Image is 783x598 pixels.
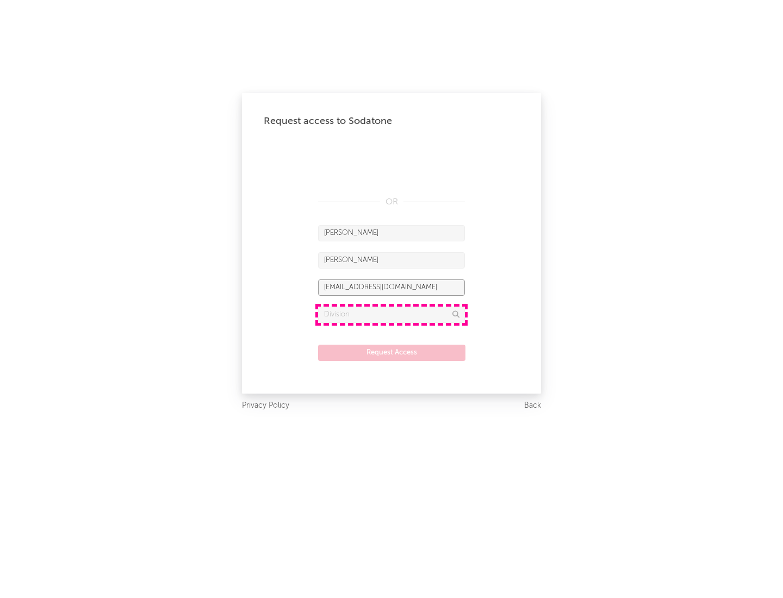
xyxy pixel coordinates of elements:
[318,279,465,296] input: Email
[318,225,465,241] input: First Name
[242,399,289,413] a: Privacy Policy
[318,345,465,361] button: Request Access
[264,115,519,128] div: Request access to Sodatone
[318,196,465,209] div: OR
[318,307,465,323] input: Division
[318,252,465,269] input: Last Name
[524,399,541,413] a: Back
